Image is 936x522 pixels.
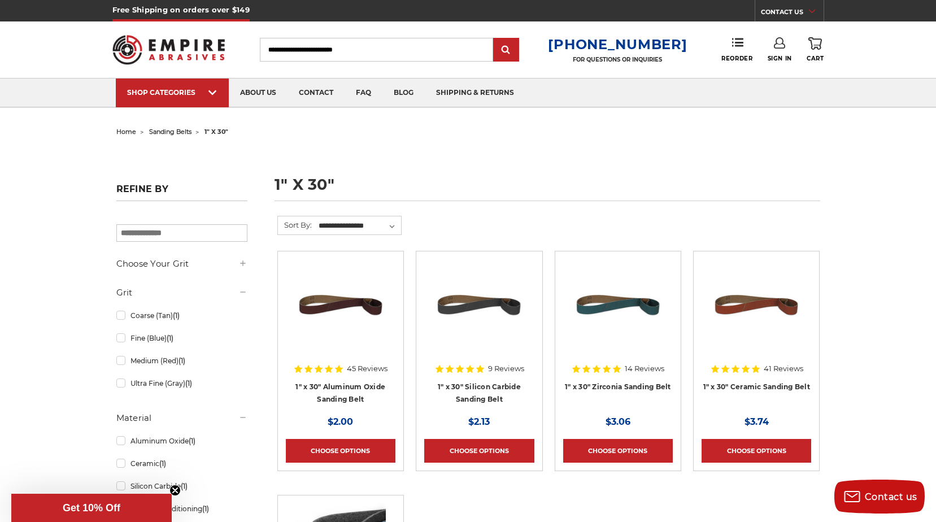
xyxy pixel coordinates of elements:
[761,6,824,21] a: CONTACT US
[116,476,247,496] a: Silicon Carbide
[711,259,802,350] img: 1" x 30" Ceramic File Belt
[179,356,185,365] span: (1)
[116,306,247,325] a: Coarse (Tan)
[169,485,181,496] button: Close teaser
[834,480,925,514] button: Contact us
[606,416,630,427] span: $3.06
[112,28,225,72] img: Empire Abrasives
[382,79,425,107] a: blog
[127,88,217,97] div: SHOP CATEGORIES
[173,311,180,320] span: (1)
[702,439,811,463] a: Choose Options
[425,79,525,107] a: shipping & returns
[434,259,524,350] img: 1" x 30" Silicon Carbide File Belt
[702,259,811,369] a: 1" x 30" Ceramic File Belt
[116,351,247,371] a: Medium (Red)
[865,491,917,502] span: Contact us
[116,184,247,201] h5: Refine by
[563,259,673,369] a: 1" x 30" Zirconia File Belt
[807,37,824,62] a: Cart
[488,365,524,372] span: 9 Reviews
[295,382,385,404] a: 1" x 30" Aluminum Oxide Sanding Belt
[424,439,534,463] a: Choose Options
[288,79,345,107] a: contact
[275,177,820,201] h1: 1" x 30"
[185,379,192,388] span: (1)
[116,328,247,348] a: Fine (Blue)
[317,217,401,234] select: Sort By:
[116,499,247,519] a: Surface Conditioning
[116,373,247,393] a: Ultra Fine (Gray)
[565,382,671,391] a: 1" x 30" Zirconia Sanding Belt
[159,459,166,468] span: (1)
[286,439,395,463] a: Choose Options
[468,416,490,427] span: $2.13
[625,365,664,372] span: 14 Reviews
[495,39,517,62] input: Submit
[721,37,752,62] a: Reorder
[807,55,824,62] span: Cart
[63,502,120,514] span: Get 10% Off
[278,216,312,233] label: Sort By:
[347,365,388,372] span: 45 Reviews
[149,128,191,136] a: sanding belts
[345,79,382,107] a: faq
[573,259,663,350] img: 1" x 30" Zirconia File Belt
[721,55,752,62] span: Reorder
[229,79,288,107] a: about us
[11,494,172,522] div: Get 10% OffClose teaser
[116,128,136,136] a: home
[181,482,188,490] span: (1)
[295,259,386,350] img: 1" x 30" Aluminum Oxide File Belt
[764,365,803,372] span: 41 Reviews
[768,55,792,62] span: Sign In
[116,454,247,473] a: Ceramic
[745,416,769,427] span: $3.74
[424,259,534,369] a: 1" x 30" Silicon Carbide File Belt
[548,36,687,53] a: [PHONE_NUMBER]
[116,286,247,299] h5: Grit
[189,437,195,445] span: (1)
[202,504,209,513] span: (1)
[548,56,687,63] p: FOR QUESTIONS OR INQUIRIES
[116,431,247,451] a: Aluminum Oxide
[703,382,810,391] a: 1" x 30" Ceramic Sanding Belt
[116,257,247,271] h5: Choose Your Grit
[328,416,353,427] span: $2.00
[286,259,395,369] a: 1" x 30" Aluminum Oxide File Belt
[167,334,173,342] span: (1)
[116,411,247,425] h5: Material
[438,382,521,404] a: 1" x 30" Silicon Carbide Sanding Belt
[563,439,673,463] a: Choose Options
[204,128,228,136] span: 1" x 30"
